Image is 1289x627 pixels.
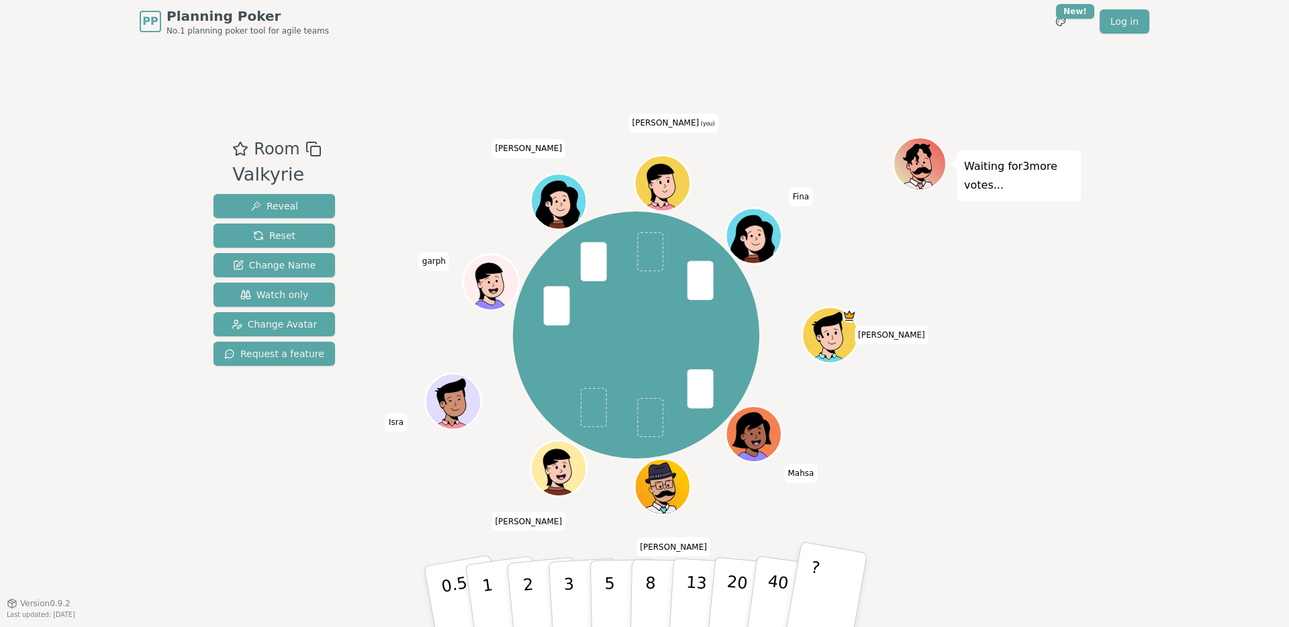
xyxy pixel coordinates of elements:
span: No.1 planning poker tool for agile teams [166,26,329,36]
span: PP [142,13,158,30]
span: Change Avatar [232,318,318,331]
span: Request a feature [224,347,324,360]
span: Planning Poker [166,7,329,26]
span: Watch only [240,288,309,301]
span: Click to change your name [629,113,718,132]
span: Version 0.9.2 [20,598,70,609]
span: (you) [699,121,715,127]
span: Reset [253,229,295,242]
button: Add as favourite [232,137,248,161]
span: Click to change your name [636,538,710,557]
button: Click to change your avatar [636,157,689,209]
button: New! [1049,9,1073,34]
span: Click to change your name [491,512,565,530]
button: Reset [213,224,335,248]
span: Click to change your name [855,326,928,344]
span: Click to change your name [385,413,407,432]
p: Waiting for 3 more votes... [964,157,1074,195]
span: Click to change your name [790,187,812,206]
span: Last updated: [DATE] [7,611,75,618]
button: Change Avatar [213,312,335,336]
button: Request a feature [213,342,335,366]
a: PPPlanning PokerNo.1 planning poker tool for agile teams [140,7,329,36]
button: Version0.9.2 [7,598,70,609]
div: Valkyrie [232,161,321,189]
span: Reveal [250,199,298,213]
button: Watch only [213,283,335,307]
span: Click to change your name [491,139,565,158]
span: Room [254,137,299,161]
span: Click to change your name [784,464,817,483]
button: Reveal [213,194,335,218]
div: New! [1056,4,1094,19]
span: Click to change your name [419,252,449,271]
span: Maanya is the host [843,309,857,323]
button: Change Name [213,253,335,277]
a: Log in [1100,9,1149,34]
span: Change Name [233,258,316,272]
